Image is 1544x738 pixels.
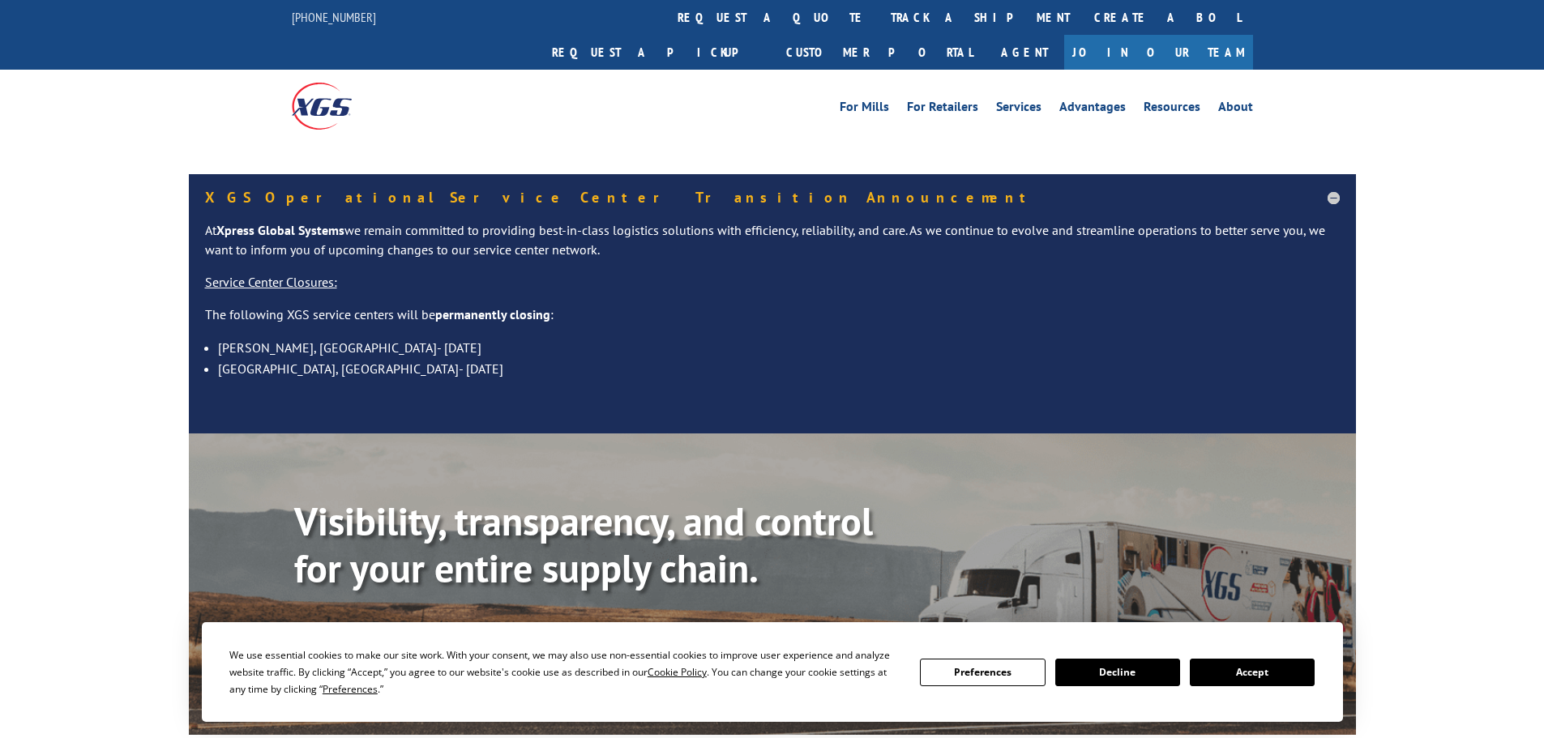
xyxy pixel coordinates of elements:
[216,222,344,238] strong: Xpress Global Systems
[648,665,707,679] span: Cookie Policy
[218,358,1340,379] li: [GEOGRAPHIC_DATA], [GEOGRAPHIC_DATA]- [DATE]
[205,221,1340,273] p: At we remain committed to providing best-in-class logistics solutions with efficiency, reliabilit...
[205,305,1340,338] p: The following XGS service centers will be :
[1064,35,1253,70] a: Join Our Team
[229,646,900,697] div: We use essential cookies to make our site work. With your consent, we may also use non-essential ...
[1144,100,1200,118] a: Resources
[985,35,1064,70] a: Agent
[1059,100,1126,118] a: Advantages
[205,190,1340,205] h5: XGS Operational Service Center Transition Announcement
[323,682,378,696] span: Preferences
[907,100,978,118] a: For Retailers
[1190,659,1315,686] button: Accept
[202,622,1343,722] div: Cookie Consent Prompt
[1218,100,1253,118] a: About
[840,100,889,118] a: For Mills
[435,306,550,322] strong: permanently closing
[292,9,376,25] a: [PHONE_NUMBER]
[205,274,337,290] u: Service Center Closures:
[1055,659,1180,686] button: Decline
[774,35,985,70] a: Customer Portal
[920,659,1045,686] button: Preferences
[218,337,1340,358] li: [PERSON_NAME], [GEOGRAPHIC_DATA]- [DATE]
[996,100,1041,118] a: Services
[294,496,873,593] b: Visibility, transparency, and control for your entire supply chain.
[540,35,774,70] a: Request a pickup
